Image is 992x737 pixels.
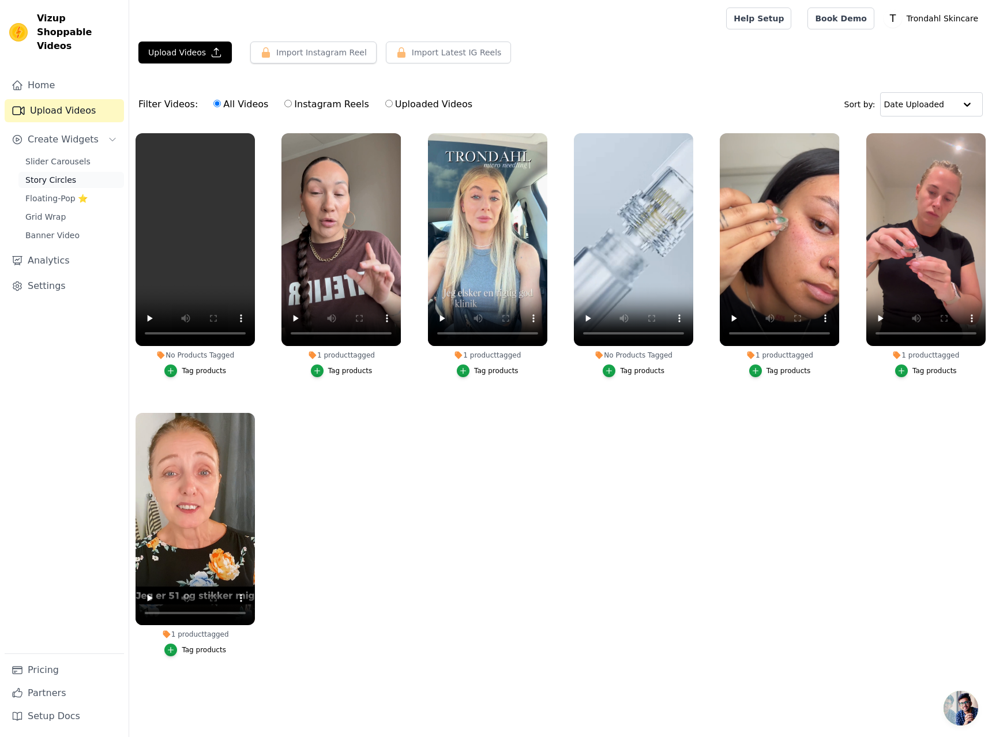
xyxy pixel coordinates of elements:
[457,364,518,377] button: Tag products
[5,128,124,151] button: Create Widgets
[284,97,369,112] label: Instagram Reels
[5,74,124,97] a: Home
[912,366,957,375] div: Tag products
[182,366,226,375] div: Tag products
[866,351,986,360] div: 1 product tagged
[250,42,377,63] button: Import Instagram Reel
[766,366,811,375] div: Tag products
[5,682,124,705] a: Partners
[18,153,124,170] a: Slider Carousels
[18,209,124,225] a: Grid Wrap
[18,190,124,206] a: Floating-Pop ⭐
[9,23,28,42] img: Vizup
[749,364,811,377] button: Tag products
[281,351,401,360] div: 1 product tagged
[5,99,124,122] a: Upload Videos
[284,100,292,107] input: Instagram Reels
[895,364,957,377] button: Tag products
[136,630,255,639] div: 1 product tagged
[603,364,664,377] button: Tag products
[902,8,983,29] p: Trondahl Skincare
[138,91,479,118] div: Filter Videos:
[5,705,124,728] a: Setup Docs
[164,644,226,656] button: Tag products
[25,156,91,167] span: Slider Carousels
[213,100,221,107] input: All Videos
[884,8,983,29] button: T Trondahl Skincare
[574,351,693,360] div: No Products Tagged
[136,351,255,360] div: No Products Tagged
[726,7,791,29] a: Help Setup
[18,172,124,188] a: Story Circles
[5,249,124,272] a: Analytics
[720,351,839,360] div: 1 product tagged
[311,364,373,377] button: Tag products
[18,227,124,243] a: Banner Video
[386,42,512,63] button: Import Latest IG Reels
[807,7,874,29] a: Book Demo
[182,645,226,655] div: Tag products
[213,97,269,112] label: All Videos
[138,42,232,63] button: Upload Videos
[385,97,473,112] label: Uploaded Videos
[889,13,896,24] text: T
[412,47,502,58] span: Import Latest IG Reels
[5,275,124,298] a: Settings
[474,366,518,375] div: Tag products
[385,100,393,107] input: Uploaded Videos
[428,351,547,360] div: 1 product tagged
[25,211,66,223] span: Grid Wrap
[25,193,88,204] span: Floating-Pop ⭐
[25,230,80,241] span: Banner Video
[28,133,99,146] span: Create Widgets
[164,364,226,377] button: Tag products
[25,174,76,186] span: Story Circles
[37,12,119,53] span: Vizup Shoppable Videos
[620,366,664,375] div: Tag products
[328,366,373,375] div: Tag products
[944,691,978,725] div: Åben chat
[5,659,124,682] a: Pricing
[844,92,983,116] div: Sort by:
